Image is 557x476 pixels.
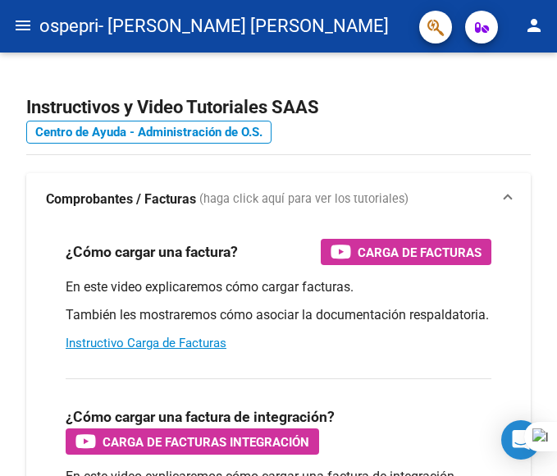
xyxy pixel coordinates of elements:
span: (haga click aquí para ver los tutoriales) [199,190,409,208]
strong: Comprobantes / Facturas [46,190,196,208]
mat-icon: person [524,16,544,35]
button: Carga de Facturas [321,239,491,265]
p: En este video explicaremos cómo cargar facturas. [66,278,491,296]
a: Instructivo Carga de Facturas [66,336,226,350]
button: Carga de Facturas Integración [66,428,319,455]
span: Carga de Facturas [358,242,482,263]
span: ospepri [39,8,98,44]
div: Open Intercom Messenger [501,420,541,460]
h2: Instructivos y Video Tutoriales SAAS [26,92,531,123]
mat-icon: menu [13,16,33,35]
mat-expansion-panel-header: Comprobantes / Facturas (haga click aquí para ver los tutoriales) [26,173,531,226]
a: Centro de Ayuda - Administración de O.S. [26,121,272,144]
p: También les mostraremos cómo asociar la documentación respaldatoria. [66,306,491,324]
h3: ¿Cómo cargar una factura de integración? [66,405,335,428]
h3: ¿Cómo cargar una factura? [66,240,238,263]
span: - [PERSON_NAME] [PERSON_NAME] [98,8,389,44]
span: Carga de Facturas Integración [103,432,309,452]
